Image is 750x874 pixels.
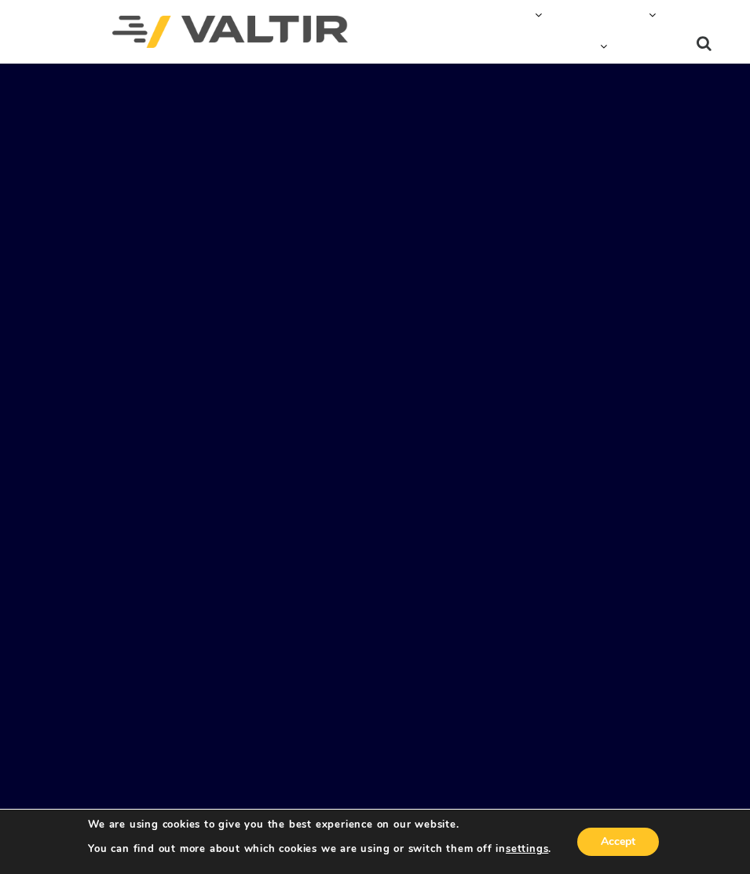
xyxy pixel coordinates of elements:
[88,817,551,832] p: We are using cookies to give you the best experience on our website.
[452,31,518,63] a: NEWS
[624,31,712,63] a: CONTACT
[112,16,348,48] img: Valtir
[506,842,548,856] button: settings
[88,842,551,856] p: You can find out more about which cookies we are using or switch them off in .
[518,31,624,63] a: CAREERS
[577,828,659,856] button: Accept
